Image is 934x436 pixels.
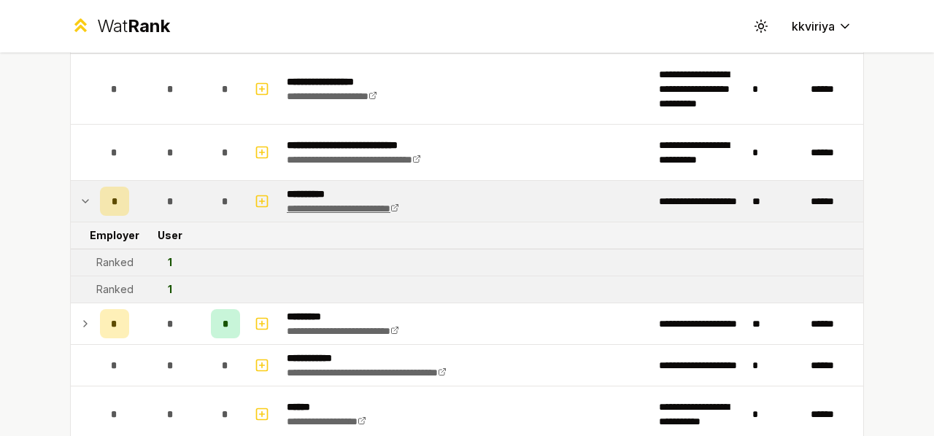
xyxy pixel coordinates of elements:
[96,282,134,297] div: Ranked
[94,222,135,249] td: Employer
[70,15,170,38] a: WatRank
[96,255,134,270] div: Ranked
[168,282,172,297] div: 1
[168,255,172,270] div: 1
[128,15,170,36] span: Rank
[135,222,205,249] td: User
[780,13,864,39] button: kkviriya
[792,17,835,35] span: kkviriya
[97,15,170,38] div: Wat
